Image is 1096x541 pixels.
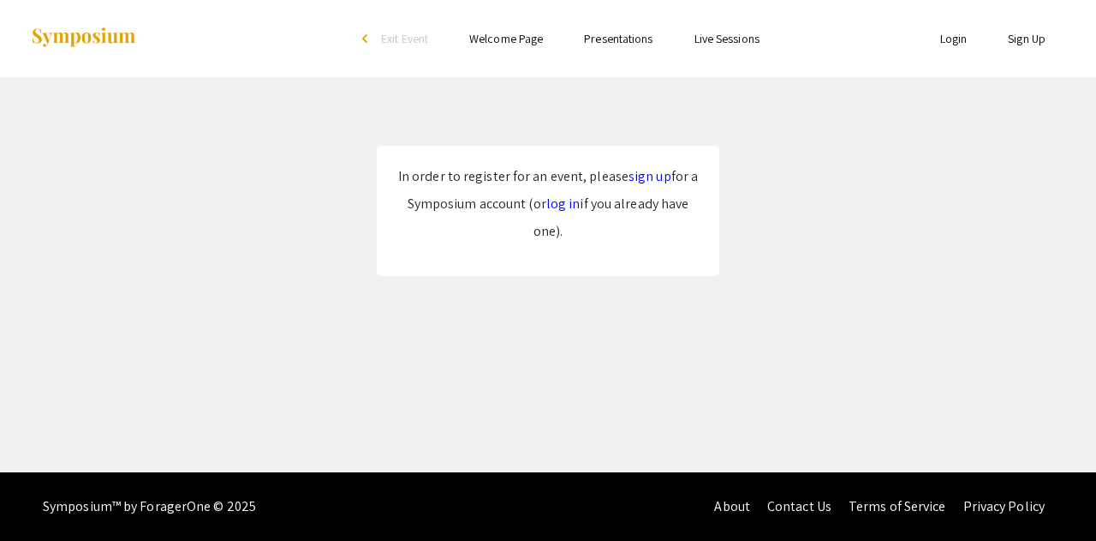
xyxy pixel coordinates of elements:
a: Terms of Service [849,497,946,515]
a: Sign Up [1008,31,1045,46]
a: Contact Us [767,497,831,515]
a: sign up [628,167,671,185]
a: log in [546,195,581,213]
a: Live Sessions [694,31,759,46]
a: Presentations [584,31,652,46]
img: Symposium by ForagerOne [30,27,137,50]
div: arrow_back_ios [362,33,372,44]
a: Privacy Policy [963,497,1045,515]
a: About [714,497,750,515]
span: Exit Event [381,31,428,46]
a: Login [940,31,968,46]
div: Symposium™ by ForagerOne © 2025 [43,472,256,541]
p: In order to register for an event, please for a Symposium account (or if you already have one). [394,163,702,245]
a: Welcome Page [469,31,543,46]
